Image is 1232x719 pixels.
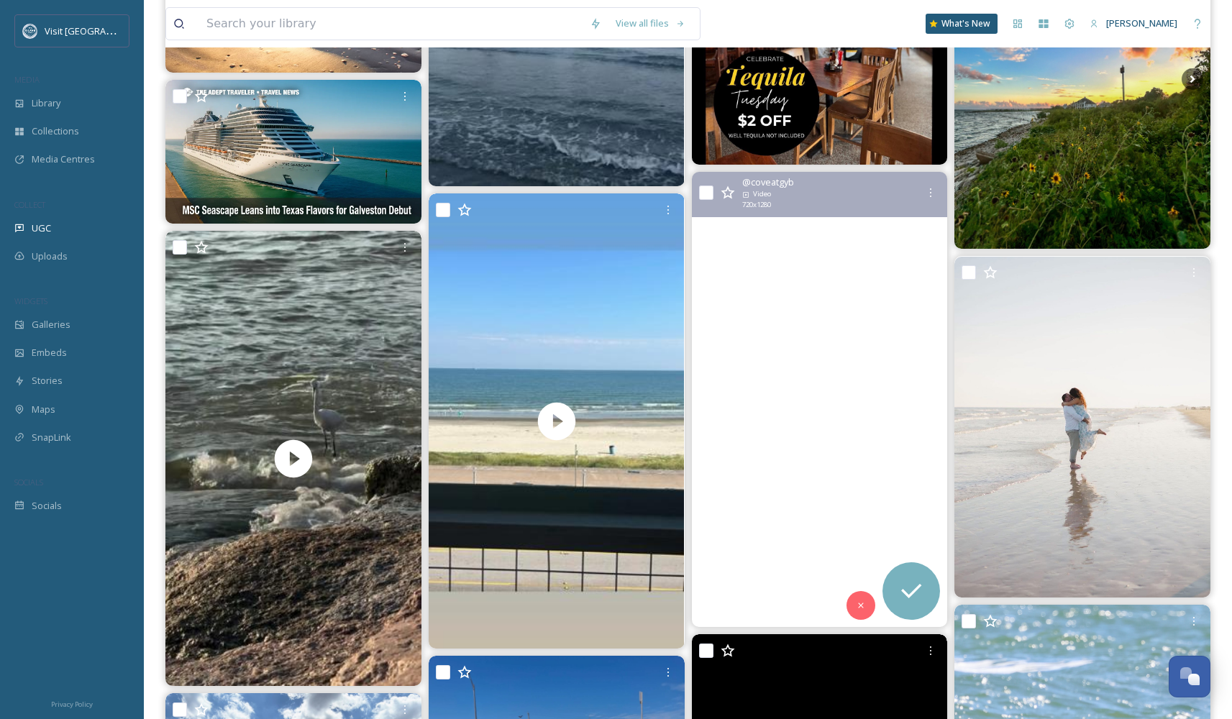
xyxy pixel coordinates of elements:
span: Privacy Policy [51,700,93,709]
img: thumbnail [165,231,421,686]
span: UGC [32,221,51,235]
span: @ coveatgyb [742,175,794,189]
input: Search your library [199,8,583,40]
span: Media Centres [32,152,95,166]
span: Galleries [32,318,70,331]
span: Maps [32,403,55,416]
span: SnapLink [32,431,71,444]
video: #birds #galveston #beachvibes #beachlife #beaches highlight This is Galveston [429,193,685,649]
img: logo.png [23,24,37,38]
a: What's New [926,14,998,34]
span: Video [753,189,771,199]
a: View all files [608,9,693,37]
a: Privacy Policy [51,695,93,712]
span: COLLECT [14,199,45,210]
img: thumbnail [429,193,685,649]
img: Texas flavors meet Mediterranean staples on MSC Seascape from Galveston starting November 9, 2025... [165,80,421,224]
span: Collections [32,124,79,138]
span: Visit [GEOGRAPHIC_DATA] [45,24,156,37]
span: Stories [32,374,63,388]
span: MEDIA [14,74,40,85]
a: [PERSON_NAME] [1082,9,1185,37]
span: Embeds [32,346,67,359]
video: Pickleball = all the fun 🏓✨ Become apart of our community today and call The Cove at Galveston Ya... [691,172,947,627]
span: Socials [32,499,62,513]
span: WIDGETS [14,296,47,306]
span: [PERSON_NAME] [1106,17,1177,29]
span: Library [32,96,60,110]
span: SOCIALS [14,477,43,487]
span: 720 x 1280 [742,200,771,210]
img: Two are better than one... For if they fall, the one will lift up the other. Ecclesiastes 4:9-10 ... [954,257,1210,597]
video: Moment of zen 🍹 Fishing along the shore in Galveston, enjoying each wave that crashes into the ro... [165,231,421,686]
button: Open Chat [1169,656,1210,697]
span: Uploads [32,249,68,263]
